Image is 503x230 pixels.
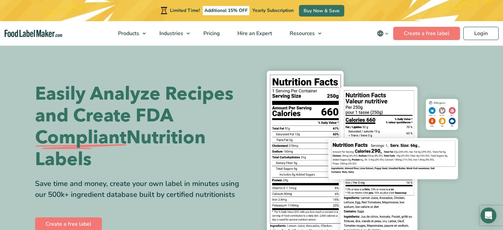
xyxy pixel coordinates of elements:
[201,30,221,37] span: Pricing
[35,178,247,200] div: Save time and money, create your own label in minutes using our 500k+ ingredient database built b...
[281,21,325,46] a: Resources
[481,207,496,223] div: Open Intercom Messenger
[35,127,126,149] span: Compliant
[116,30,140,37] span: Products
[203,6,249,15] span: Additional 15% OFF
[463,27,499,40] a: Login
[109,21,149,46] a: Products
[299,5,344,17] a: Buy Now & Save
[252,7,294,14] span: Yearly Subscription
[157,30,184,37] span: Industries
[288,30,315,37] span: Resources
[195,21,227,46] a: Pricing
[229,21,279,46] a: Hire an Expert
[151,21,193,46] a: Industries
[170,7,200,14] span: Limited Time!
[35,83,247,170] h1: Easily Analyze Recipes and Create FDA Nutrition Labels
[393,27,460,40] a: Create a free label
[235,30,273,37] span: Hire an Expert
